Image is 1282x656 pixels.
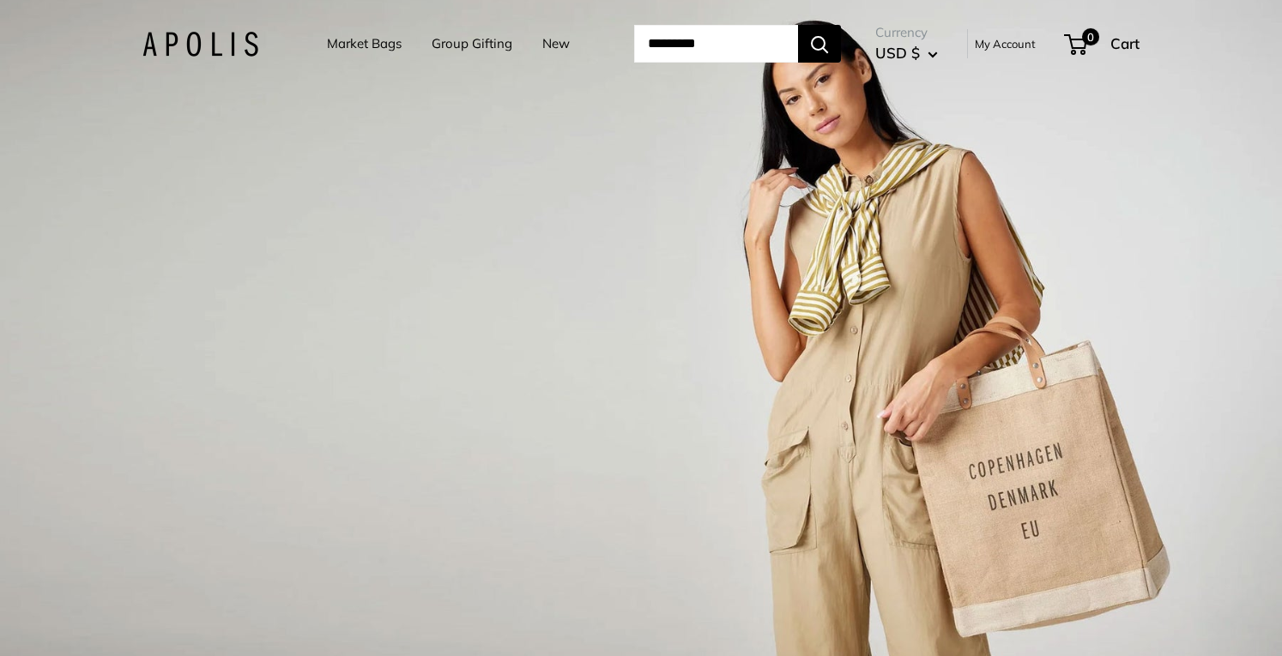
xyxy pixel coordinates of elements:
a: 0 Cart [1066,30,1140,57]
a: New [542,32,570,56]
span: Cart [1110,34,1140,52]
a: Group Gifting [432,32,512,56]
span: USD $ [875,44,920,62]
span: 0 [1082,28,1099,45]
img: Apolis [142,32,258,57]
a: Market Bags [327,32,402,56]
a: My Account [975,33,1036,54]
button: USD $ [875,39,938,67]
button: Search [798,25,841,63]
input: Search... [634,25,798,63]
span: Currency [875,21,938,45]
